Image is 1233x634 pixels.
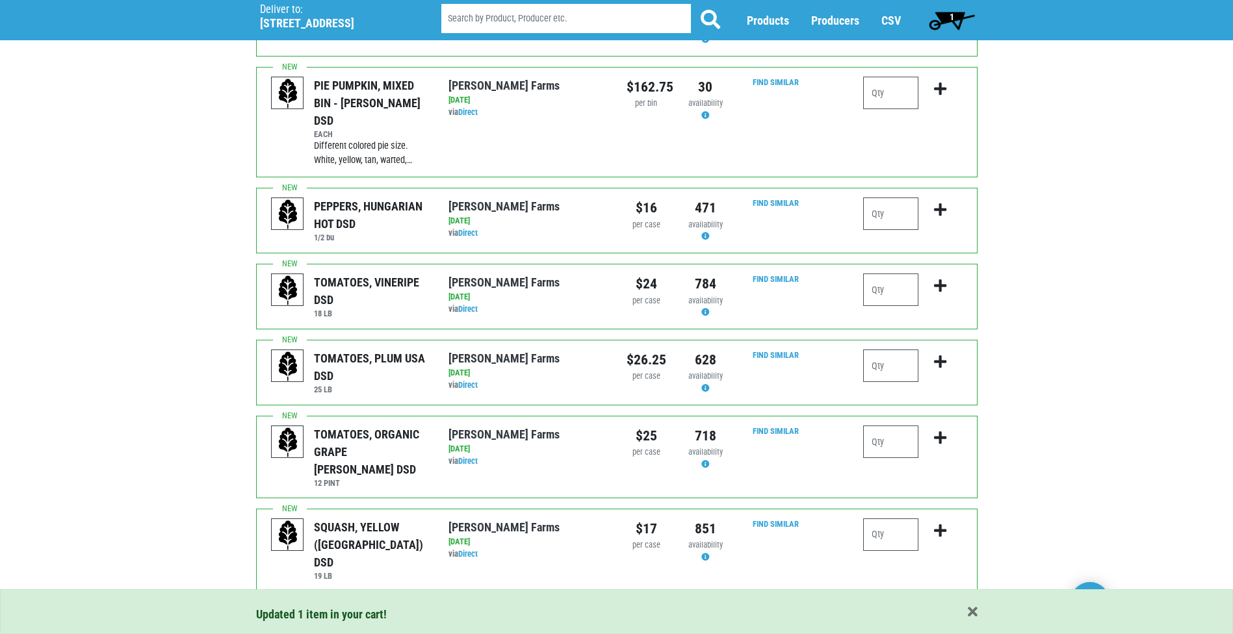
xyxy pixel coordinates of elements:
a: Direct [458,456,478,466]
img: placeholder-variety-43d6402dacf2d531de610a020419775a.svg [272,426,304,459]
div: per case [627,219,666,231]
span: availability [688,98,723,108]
span: 1 [950,12,954,22]
div: $16 [627,197,666,218]
a: [PERSON_NAME] Farms [448,199,560,213]
div: [DATE] [448,443,606,455]
input: Qty [863,518,918,551]
div: TOMATOES, PLUM USA DSD [314,349,429,385]
a: Direct [458,380,478,390]
div: Different colored pie size. White, yellow, tan, warted, [314,139,429,167]
a: CSV [881,14,901,27]
input: Qty [863,425,918,458]
div: [DATE] [448,536,606,548]
div: per case [627,370,666,383]
input: Qty [863,197,918,230]
a: Direct [458,107,478,117]
a: Direct [458,549,478,559]
div: 718 [686,425,725,446]
div: [DATE] [448,367,606,379]
div: per case [627,446,666,459]
div: via [448,227,606,240]
div: [DATE] [448,94,606,107]
div: per case [627,295,666,307]
div: TOMATOES, VINERIPE DSD [314,273,429,309]
a: Find Similar [753,350,799,360]
a: 1 [923,7,981,33]
a: Find Similar [753,519,799,529]
div: via [448,379,606,392]
span: availability [688,220,723,229]
div: SQUASH, YELLOW ([GEOGRAPHIC_DATA]) DSD [314,518,429,571]
img: placeholder-variety-43d6402dacf2d531de610a020419775a.svg [272,519,304,552]
div: 784 [686,273,725,294]
div: 851 [686,518,725,539]
span: availability [688,296,723,305]
a: Find Similar [753,426,799,436]
div: 30 [686,77,725,97]
h6: 18 LB [314,309,429,318]
img: placeholder-variety-43d6402dacf2d531de610a020419775a.svg [272,274,304,307]
img: placeholder-variety-43d6402dacf2d531de610a020419775a.svg [272,350,304,383]
a: [PERSON_NAME] Farms [448,520,560,534]
h6: EACH [314,129,429,139]
a: Direct [458,304,478,314]
a: Find Similar [753,274,799,284]
input: Qty [863,349,918,382]
div: via [448,303,606,316]
h6: 25 LB [314,385,429,394]
div: TOMATOES, ORGANIC GRAPE [PERSON_NAME] DSD [314,425,429,478]
img: placeholder-variety-43d6402dacf2d531de610a020419775a.svg [272,198,304,231]
h6: 19 LB [314,571,429,581]
div: $162.75 [627,77,666,97]
a: Direct [458,228,478,238]
div: 471 [686,197,725,218]
span: availability [688,371,723,381]
h6: 12 PINT [314,478,429,488]
span: availability [688,447,723,457]
div: $26.25 [627,349,666,370]
span: … [407,155,413,166]
a: Find Similar [753,77,799,87]
div: via [448,455,606,468]
div: per case [627,539,666,552]
div: PEPPERS, HUNGARIAN HOT DSD [314,197,429,233]
div: via [448,548,606,561]
a: Products [747,14,789,27]
div: Updated 1 item in your cart! [256,605,978,623]
a: [PERSON_NAME] Farms [448,351,560,365]
a: Producers [811,14,859,27]
div: $17 [627,518,666,539]
a: [PERSON_NAME] Farms [448,275,560,289]
a: [PERSON_NAME] Farms [448,427,560,441]
div: per bin [627,97,666,110]
a: [PERSON_NAME] Farms [448,79,560,92]
h5: [STREET_ADDRESS] [260,16,408,31]
div: [DATE] [448,291,606,303]
span: availability [688,540,723,550]
input: Qty [863,273,918,306]
div: $24 [627,273,666,294]
input: Search by Product, Producer etc. [441,4,691,33]
div: via [448,107,606,119]
div: $25 [627,425,666,446]
a: Find Similar [753,198,799,208]
input: Qty [863,77,918,109]
img: placeholder-variety-43d6402dacf2d531de610a020419775a.svg [272,77,304,110]
h6: 1/2 bu [314,233,429,242]
div: PIE PUMPKIN, MIXED BIN - [PERSON_NAME] DSD [314,77,429,129]
div: 628 [686,349,725,370]
p: Deliver to: [260,3,408,16]
div: [DATE] [448,215,606,227]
